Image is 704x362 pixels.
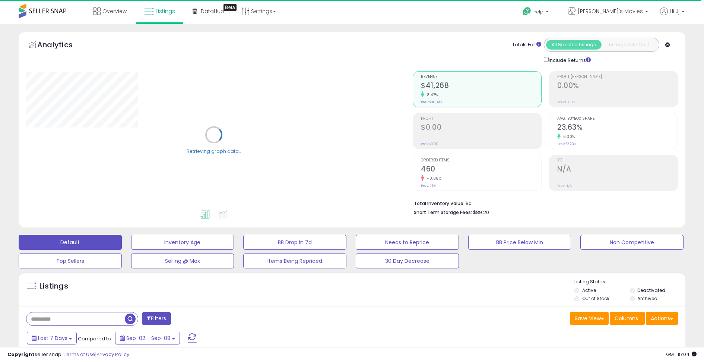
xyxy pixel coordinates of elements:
div: Include Returns [538,56,600,64]
div: Retrieving graph data.. [187,148,241,154]
span: Last 7 Days [38,334,67,342]
label: Deactivated [637,287,665,293]
a: Hi Jj [660,7,685,24]
button: Needs to Reprice [356,235,459,250]
span: Revenue [421,75,541,79]
button: Last 7 Days [27,332,77,344]
small: Prev: N/A [557,183,572,188]
span: Hi Jj [670,7,679,15]
span: DataHub [201,7,224,15]
strong: Copyright [7,351,35,358]
small: 6.30% [561,134,575,139]
span: Profit [PERSON_NAME] [557,75,678,79]
span: $89.20 [473,209,489,216]
span: [PERSON_NAME]'s Movies [578,7,643,15]
span: Profit [421,117,541,121]
span: Compared to: [78,335,112,342]
small: -0.86% [424,176,441,181]
div: seller snap | | [7,351,129,358]
label: Active [582,287,596,293]
span: Sep-02 - Sep-08 [126,334,171,342]
button: 30 Day Decrease [356,254,459,268]
span: Columns [615,315,638,322]
h2: 0.00% [557,81,678,91]
p: Listing States: [574,278,685,286]
button: Filters [142,312,171,325]
small: Prev: 0.00% [557,100,575,104]
li: $0 [414,198,672,207]
a: Terms of Use [64,351,95,358]
span: Ordered Items [421,158,541,163]
label: Out of Stock [582,295,609,302]
small: 8.47% [424,92,438,98]
button: Listings With Cost [601,40,657,50]
button: Non Competitive [580,235,684,250]
button: Top Sellers [19,254,122,268]
label: Archived [637,295,657,302]
button: Items Being Repriced [243,254,346,268]
i: Get Help [522,7,532,16]
button: All Selected Listings [546,40,602,50]
b: Short Term Storage Fees: [414,209,472,215]
span: Avg. Buybox Share [557,117,678,121]
a: Help [517,1,556,24]
h2: 460 [421,165,541,175]
span: 2025-09-16 15:04 GMT [666,351,697,358]
span: ROI [557,158,678,163]
div: Tooltip anchor [223,4,237,11]
b: Total Inventory Value: [414,200,464,207]
h5: Listings [39,281,68,292]
h2: N/A [557,165,678,175]
span: Overview [102,7,127,15]
button: Actions [646,312,678,325]
small: Prev: 464 [421,183,436,188]
button: Selling @ Max [131,254,234,268]
button: Inventory Age [131,235,234,250]
h2: 23.63% [557,123,678,133]
button: Sep-02 - Sep-08 [115,332,180,344]
small: Prev: $38,044 [421,100,443,104]
h2: $41,268 [421,81,541,91]
button: Columns [610,312,645,325]
button: Default [19,235,122,250]
span: Listings [156,7,175,15]
a: Privacy Policy [96,351,129,358]
button: BB Drop in 7d [243,235,346,250]
span: Help [533,9,543,15]
h2: $0.00 [421,123,541,133]
button: Save View [570,312,609,325]
small: Prev: $0.00 [421,142,438,146]
h5: Analytics [37,40,87,52]
small: Prev: 22.23% [557,142,576,146]
div: Totals For [512,41,541,48]
button: BB Price Below Min [468,235,571,250]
